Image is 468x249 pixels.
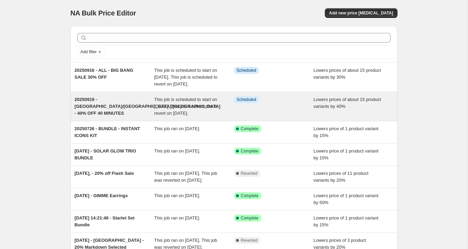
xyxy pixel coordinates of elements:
span: Scheduled [237,68,256,73]
span: Reverted [241,238,258,243]
span: Add filter [81,49,97,55]
button: Add new price [MEDICAL_DATA] [325,8,397,18]
span: Lowers price of 1 product variant by 15% [313,215,379,227]
span: This job ran on [DATE]. [154,215,200,220]
span: 20250726 - BUNDLE - INSTANT ICONS KIT [75,126,140,138]
span: This job is scheduled to start on [DATE]. This job is scheduled to revert on [DATE]. [154,68,217,87]
span: [DATE], - 20% off Flash Sale [75,171,134,176]
span: [DATE] - SOLAR GLOW TRIO BUNDLE [75,148,136,160]
span: This job ran on [DATE]. [154,193,200,198]
span: Add new price [MEDICAL_DATA] [329,10,393,16]
span: Lowers prices of about 15 product variants by 30% [313,68,381,80]
span: Lowers price of 1 product variant by 50% [313,193,379,205]
span: Complete [241,126,258,132]
span: 20250919 - [GEOGRAPHIC_DATA]/[GEOGRAPHIC_DATA]/[GEOGRAPHIC_DATA] - 40% OFF 40 MINUTES [75,97,221,116]
span: Lowers price of 1 product variant by 15% [313,148,379,160]
button: Add filter [77,48,105,56]
span: This job ran on [DATE]. This job was reverted on [DATE]. [154,171,217,183]
span: Complete [241,148,258,154]
span: Lowers prices of about 15 product variants by 40% [313,97,381,109]
span: [DATE] - GIMME Earrings [75,193,128,198]
span: Complete [241,215,258,221]
span: Reverted [241,171,258,176]
span: This job ran on [DATE]. [154,148,200,154]
span: 20250916 - ALL - BIG BANG SALE 30% OFF [75,68,134,80]
span: Complete [241,193,258,199]
span: Lowers price of 1 product variant by 15% [313,126,379,138]
span: [DATE] 14:21:48 - Starlet Set Bundle [75,215,135,227]
span: Scheduled [237,97,256,102]
span: NA Bulk Price Editor [71,9,136,17]
span: Lowers prices of 11 product variants by 20% [313,171,369,183]
span: This job is scheduled to start on [DATE]. This job is scheduled to revert on [DATE]. [154,97,217,116]
span: This job ran on [DATE]. [154,126,200,131]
